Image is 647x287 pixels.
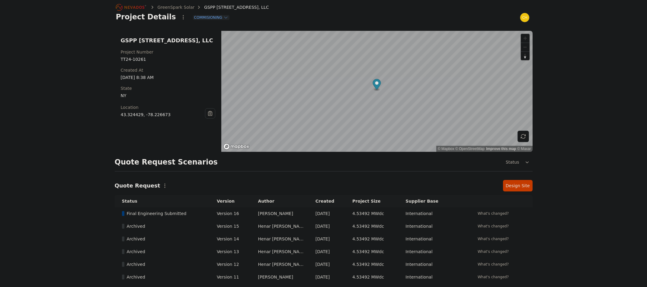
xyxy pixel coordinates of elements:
a: Mapbox [438,147,454,151]
td: 4.53492 MWdc [345,258,398,271]
tr: ArchivedVersion 11[PERSON_NAME][DATE]4.53492 MWdcInternationalWhat's changed? [115,271,533,283]
td: Henar [PERSON_NAME] [251,245,308,258]
div: NY [121,93,216,99]
div: Created At [121,67,216,73]
td: [DATE] [308,271,345,283]
tr: ArchivedVersion 13Henar [PERSON_NAME][DATE]4.53492 MWdcInternationalWhat's changed? [115,245,533,258]
td: Version 14 [210,233,251,245]
div: GSPP [STREET_ADDRESS], LLC [196,4,269,10]
h2: GSPP [STREET_ADDRESS], LLC [121,37,216,44]
div: Location [121,104,205,110]
button: What's changed? [475,261,511,268]
h2: Quote Request [115,181,160,190]
td: [DATE] [308,207,345,220]
td: [DATE] [308,233,345,245]
div: 43.324429, -78.226673 [121,112,205,118]
canvas: Map [221,31,532,152]
div: [DATE] 8:38 AM [121,74,216,80]
div: Archived [122,261,207,267]
button: Zoom out [521,43,530,51]
td: [DATE] [308,220,345,233]
td: 4.53492 MWdc [345,245,398,258]
div: TT24-10261 [121,56,216,62]
td: 4.53492 MWdc [345,220,398,233]
div: State [121,85,216,91]
button: Reset bearing to north [521,51,530,60]
span: Reset bearing to north [521,52,530,60]
td: 4.53492 MWdc [345,271,398,283]
td: 4.53492 MWdc [345,207,398,220]
div: Project Number [121,49,216,55]
img: chris.young@nevados.solar [520,13,530,22]
a: OpenStreetMap [455,147,485,151]
td: International [398,207,468,220]
a: Improve this map [486,147,516,151]
button: What's changed? [475,223,511,230]
a: GreenSpark Solar [158,4,195,10]
button: What's changed? [475,210,511,217]
h1: Project Details [116,12,176,22]
tr: ArchivedVersion 12Henar [PERSON_NAME][DATE]4.53492 MWdcInternationalWhat's changed? [115,258,533,271]
div: Archived [122,236,207,242]
td: Version 11 [210,271,251,283]
a: Design Site [503,180,533,191]
td: 4.53492 MWdc [345,233,398,245]
button: Zoom in [521,34,530,43]
td: International [398,271,468,283]
td: [DATE] [308,245,345,258]
a: Mapbox homepage [223,143,250,150]
nav: Breadcrumb [116,2,269,12]
button: Commisioning [193,15,229,20]
th: Created [308,195,345,207]
td: [DATE] [308,258,345,271]
div: Archived [122,274,207,280]
td: Henar [PERSON_NAME] [251,233,308,245]
td: [PERSON_NAME] [251,271,308,283]
td: Henar [PERSON_NAME] [251,258,308,271]
a: Maxar [517,147,531,151]
td: International [398,245,468,258]
button: What's changed? [475,274,511,280]
td: Version 16 [210,207,251,220]
td: Henar [PERSON_NAME] [251,220,308,233]
button: What's changed? [475,248,511,255]
td: Version 15 [210,220,251,233]
button: Status [501,157,533,168]
span: Status [503,159,519,165]
th: Status [115,195,210,207]
td: [PERSON_NAME] [251,207,308,220]
th: Author [251,195,308,207]
div: Final Engineering Submitted [122,210,207,217]
div: Map marker [373,79,381,91]
td: International [398,220,468,233]
td: Version 13 [210,245,251,258]
h2: Quote Request Scenarios [115,157,218,167]
tr: ArchivedVersion 14Henar [PERSON_NAME][DATE]4.53492 MWdcInternationalWhat's changed? [115,233,533,245]
td: International [398,258,468,271]
th: Project Size [345,195,398,207]
td: International [398,233,468,245]
tr: ArchivedVersion 15Henar [PERSON_NAME][DATE]4.53492 MWdcInternationalWhat's changed? [115,220,533,233]
tr: Final Engineering SubmittedVersion 16[PERSON_NAME][DATE]4.53492 MWdcInternationalWhat's changed? [115,207,533,220]
th: Supplier Base [398,195,468,207]
div: Archived [122,223,207,229]
td: Version 12 [210,258,251,271]
div: Archived [122,249,207,255]
button: What's changed? [475,236,511,242]
th: Version [210,195,251,207]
